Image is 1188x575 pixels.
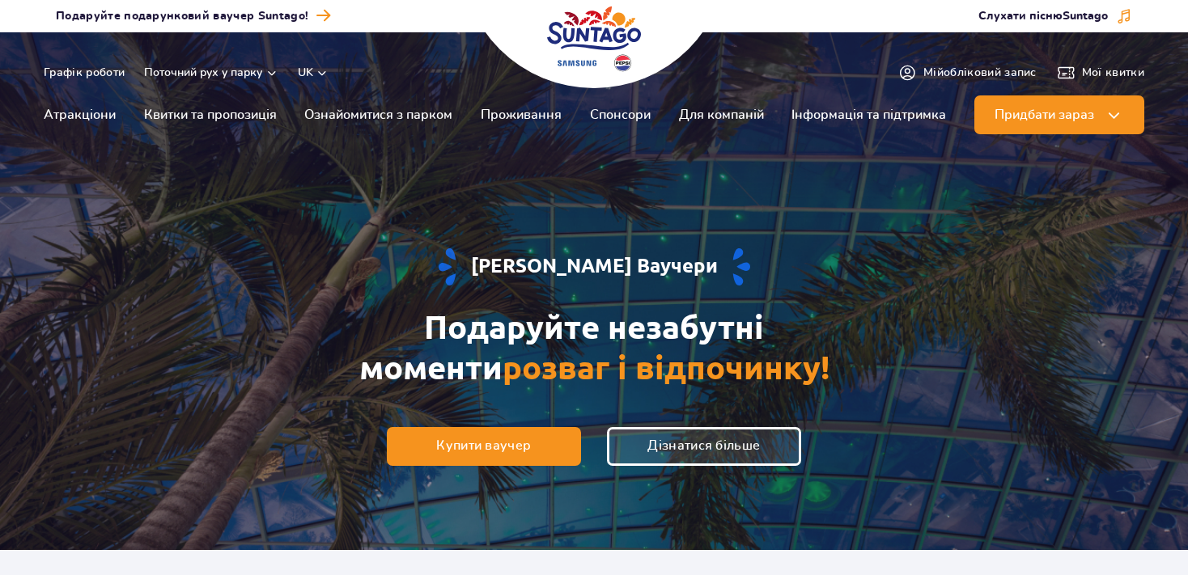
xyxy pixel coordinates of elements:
a: Купити ваучер [387,427,581,466]
span: Придбати зараз [995,108,1094,122]
span: Купити ваучер [436,438,531,454]
span: Дізнатися більше [647,438,760,454]
span: Подаруйте подарунковий ваучер Suntago! [56,8,308,24]
a: Проживання [481,95,562,134]
button: Придбати зараз [974,95,1144,134]
a: Інформація та підтримка [791,95,946,134]
a: Спонсори [590,95,651,134]
span: розваг і відпочинку! [503,349,829,386]
a: Квитки та пропозиція [144,95,277,134]
span: Suntago [1063,11,1108,22]
a: Графік роботи [44,65,125,81]
button: Поточний рух у парку [144,66,278,79]
h2: Подаруйте незабутні моменти [311,307,877,388]
a: Ознайомитися з парком [304,95,452,134]
a: Мої квитки [1056,63,1144,82]
a: Дізнатися більше [607,427,801,466]
a: Подаруйте подарунковий ваучер Suntago! [56,5,331,27]
button: Слухати піснюSuntago [978,8,1132,24]
span: Мої квитки [1082,65,1144,81]
a: Атракціони [44,95,116,134]
h1: [PERSON_NAME] Ваучери [74,247,1114,288]
span: Мій обліковий запис [923,65,1037,81]
button: uk [298,65,329,81]
span: Слухати пісню [978,8,1108,24]
a: Для компаній [679,95,764,134]
a: Мійобліковий запис [897,63,1037,82]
